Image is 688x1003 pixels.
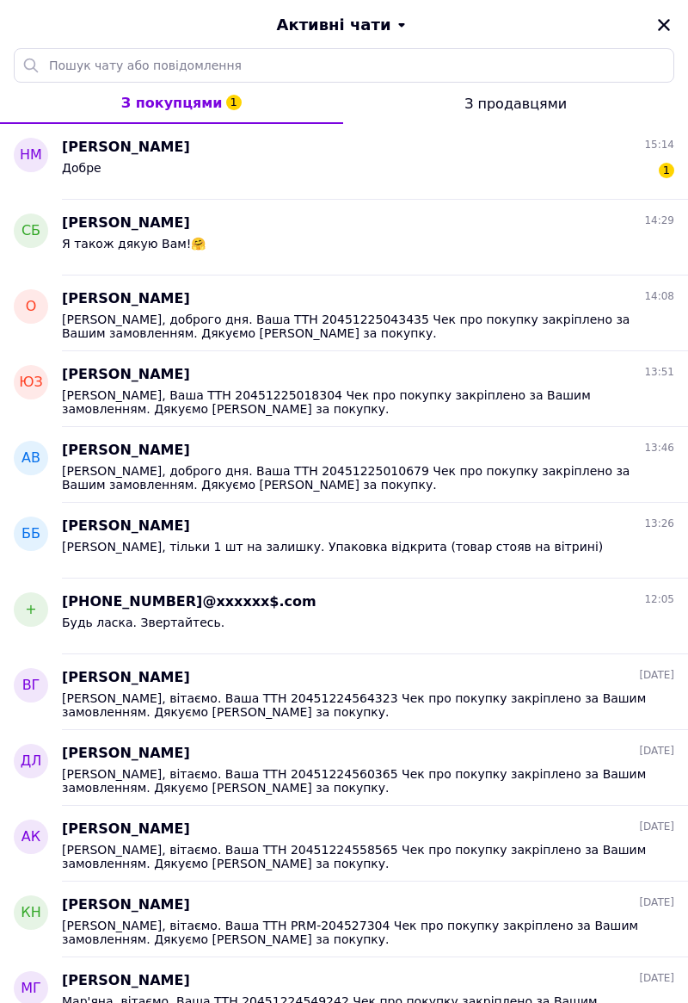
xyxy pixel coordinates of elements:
span: СБ [21,221,40,241]
span: юЗ [19,373,43,393]
span: НМ [20,145,42,165]
button: Закрити [654,15,674,35]
span: [PERSON_NAME], доброго дня. Ваша ТТН 20451225043435 Чек про покупку закріплено за Вашим замовленн... [62,313,650,340]
span: [PERSON_NAME] [62,441,190,461]
span: [PERSON_NAME], доброго дня. Ваша ТТН 20451225010679 Чек про покупку закріплено за Вашим замовленн... [62,464,650,492]
span: 1 [226,95,242,110]
span: [PERSON_NAME] [62,365,190,385]
input: Пошук чату або повідомлення [14,48,674,83]
span: 13:51 [644,365,674,380]
span: [PERSON_NAME] [62,517,190,536]
span: Будь ласка. Звертайтесь. [62,616,224,629]
span: [PERSON_NAME], Ваша ТТН 20451225018304 Чек про покупку закріплено за Вашим замовленням. Дякуємо [... [62,388,650,416]
span: АК [21,827,40,847]
span: [DATE] [639,744,674,758]
span: АВ [21,449,40,468]
span: [PERSON_NAME] [62,214,190,233]
span: [PHONE_NUMBER]@xxxxxx$.com [62,592,316,612]
button: Активні чати [48,14,640,36]
span: [PERSON_NAME] [62,971,190,991]
span: 14:08 [644,289,674,304]
span: Добре [62,161,101,175]
span: 15:14 [644,138,674,152]
button: З продавцями [343,83,688,124]
span: [DATE] [639,971,674,986]
span: Активні чати [276,14,390,36]
span: МГ [21,979,41,999]
span: [PERSON_NAME] [62,895,190,915]
span: [PERSON_NAME], вітаємо. Ваша ТТН 20451224558565 Чек про покупку закріплено за Вашим замовленням. ... [62,843,650,870]
span: [PERSON_NAME] [62,668,190,688]
span: [PERSON_NAME], вітаємо. Ваша ТТН PRM-204527304 Чек про покупку закріплено за Вашим замовленням. Д... [62,919,650,946]
span: 1 [659,163,674,178]
span: 12:05 [644,592,674,607]
span: 13:46 [644,441,674,455]
span: [PERSON_NAME] [62,138,190,158]
span: [DATE] [639,820,674,834]
span: [PERSON_NAME] [62,744,190,764]
span: [PERSON_NAME] [62,289,190,309]
span: Я також дякую Вам!🤗 [62,237,206,251]
span: [DATE] [639,895,674,910]
span: О [26,297,37,317]
span: З покупцями [121,95,223,111]
span: ДЛ [21,752,42,771]
span: [DATE] [639,668,674,683]
span: + [25,600,36,620]
span: З продавцями [464,96,567,112]
span: 14:29 [644,214,674,228]
span: ВГ [22,676,40,696]
span: [PERSON_NAME] [62,820,190,839]
span: [PERSON_NAME], вітаємо. Ваша ТТН 20451224560365 Чек про покупку закріплено за Вашим замовленням. ... [62,767,650,795]
span: КН [21,903,40,923]
span: ББ [21,524,40,544]
span: 13:26 [644,517,674,531]
span: [PERSON_NAME], вітаємо. Ваша ТТН 20451224564323 Чек про покупку закріплено за Вашим замовленням. ... [62,691,650,719]
span: [PERSON_NAME], тільки 1 шт на залишку. Упаковка відкрита (товар стояв на вітрині) [62,540,603,554]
